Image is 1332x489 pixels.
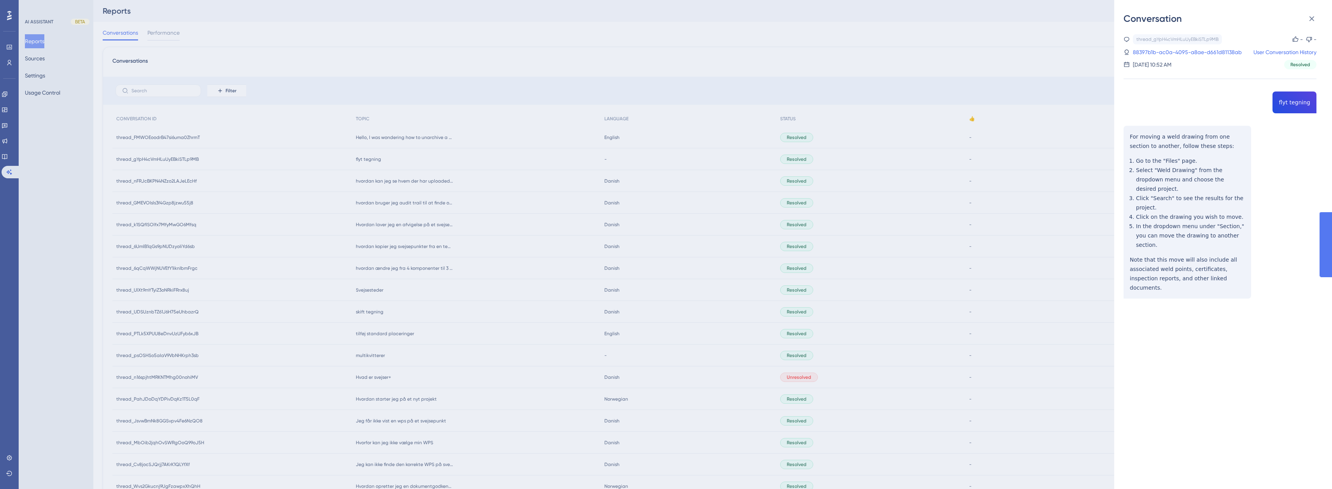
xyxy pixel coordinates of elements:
[1299,458,1323,482] iframe: UserGuiding AI Assistant Launcher
[1290,62,1310,68] span: Resolved
[1300,35,1303,44] div: -
[1136,36,1218,42] div: thread_gYpH4cVmHLuUyEBkiSTLp9MB
[1314,35,1316,44] div: -
[1253,47,1316,57] a: User Conversation History
[1133,60,1171,69] div: [DATE] 10:52 AM
[1133,47,1242,57] a: 88397b1b-ac0a-4095-a8ae-d661d81138ab
[1124,12,1323,25] div: Conversation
